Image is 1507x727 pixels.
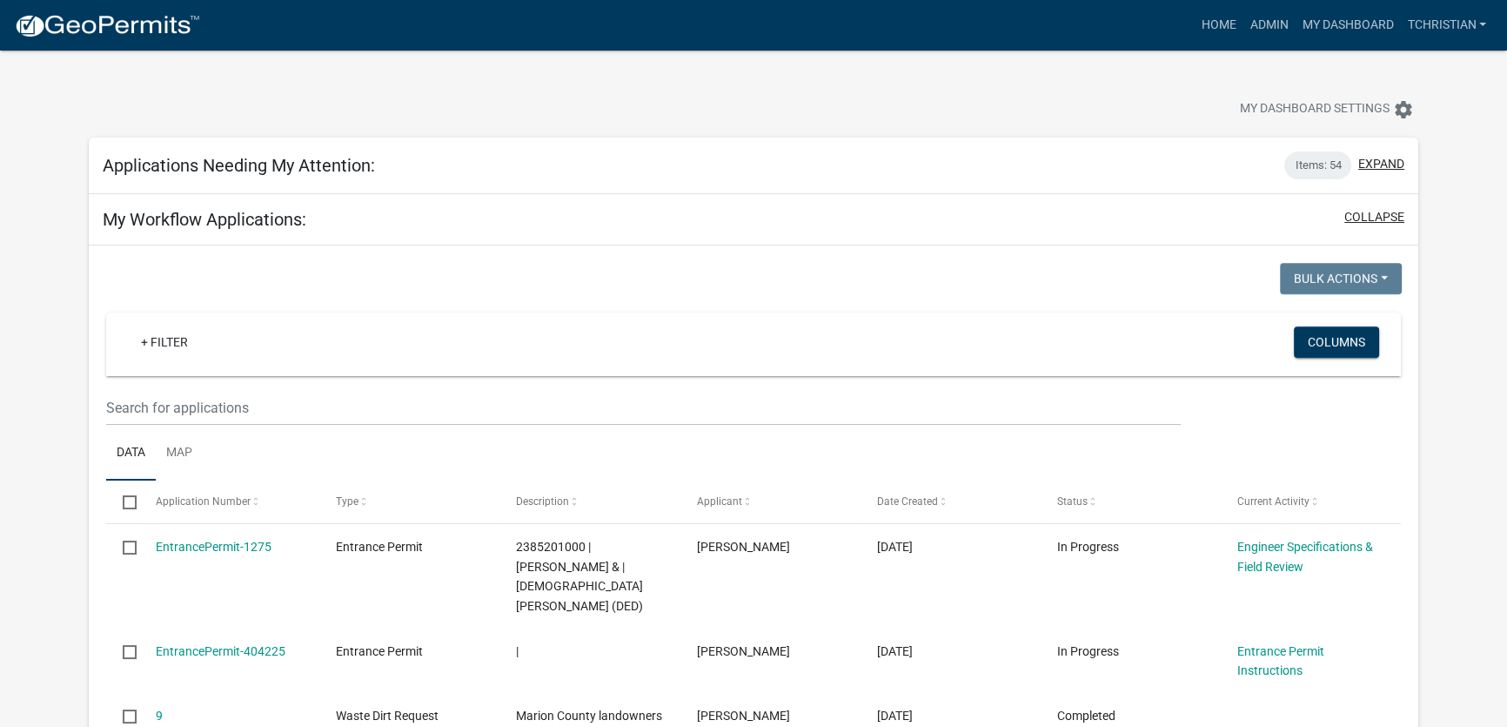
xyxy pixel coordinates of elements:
[139,481,319,522] datatable-header-cell: Application Number
[1240,99,1390,120] span: My Dashboard Settings
[696,495,741,508] span: Applicant
[336,644,423,658] span: Entrance Permit
[156,495,251,508] span: Application Number
[336,540,423,554] span: Entrance Permit
[696,644,789,658] span: Tyler Christian
[1284,151,1351,179] div: Items: 54
[106,481,139,522] datatable-header-cell: Select
[336,709,439,723] span: Waste Dirt Request
[1057,709,1115,723] span: Completed
[336,495,358,508] span: Type
[1237,644,1324,678] a: Entrance Permit Instructions
[1344,208,1404,226] button: collapse
[877,644,913,658] span: 04/11/2025
[106,390,1182,426] input: Search for applications
[1057,495,1088,508] span: Status
[696,540,789,554] span: Tyler Christian
[1295,9,1400,42] a: My Dashboard
[1242,9,1295,42] a: Admin
[499,481,680,522] datatable-header-cell: Description
[1358,155,1404,173] button: expand
[1221,481,1401,522] datatable-header-cell: Current Activity
[103,155,375,176] h5: Applications Needing My Attention:
[1393,99,1414,120] i: settings
[103,209,306,230] h5: My Workflow Applications:
[516,540,643,613] span: 2385201000 | Christian, Tyler & | Christian, Sarah (DED)
[860,481,1040,522] datatable-header-cell: Date Created
[680,481,860,522] datatable-header-cell: Applicant
[877,709,913,723] span: 12/31/2024
[319,481,499,522] datatable-header-cell: Type
[877,540,913,554] span: 09/04/2025
[696,709,789,723] span: Tyler Christian
[1237,540,1373,574] a: Engineer Specifications & Field Review
[1400,9,1493,42] a: tchristian
[156,709,163,723] a: 9
[1057,644,1119,658] span: In Progress
[516,644,519,658] span: |
[1226,92,1428,126] button: My Dashboard Settingssettings
[1294,326,1379,358] button: Columns
[1194,9,1242,42] a: Home
[156,426,203,481] a: Map
[516,495,569,508] span: Description
[127,326,202,358] a: + Filter
[877,495,938,508] span: Date Created
[156,540,271,554] a: EntrancePermit-1275
[1057,540,1119,554] span: In Progress
[1040,481,1220,522] datatable-header-cell: Status
[156,644,285,658] a: EntrancePermit-404225
[1237,495,1309,508] span: Current Activity
[1280,263,1402,294] button: Bulk Actions
[106,426,156,481] a: Data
